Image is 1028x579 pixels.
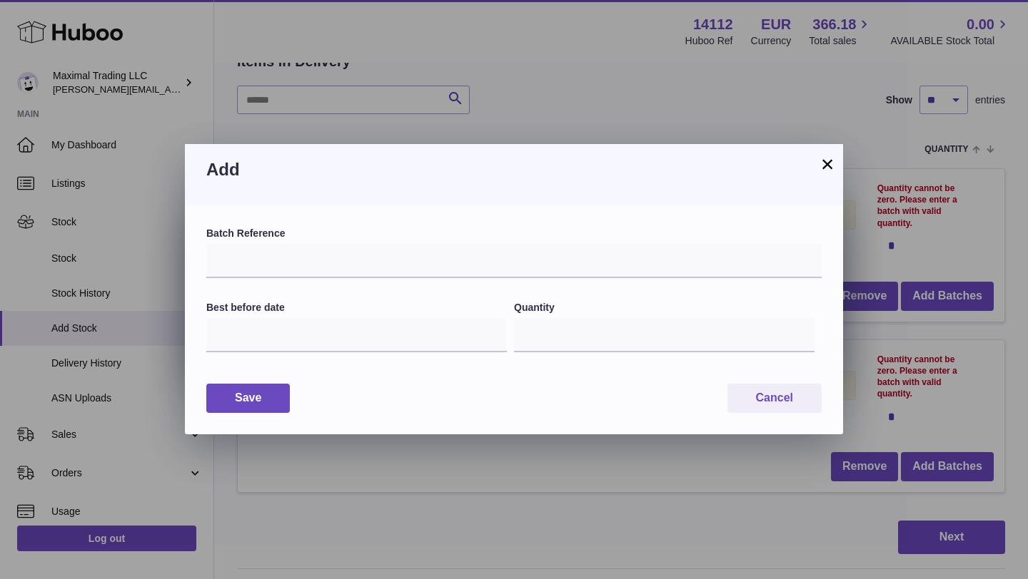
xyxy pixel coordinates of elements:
[40,23,70,34] div: v 4.0.25
[23,23,34,34] img: logo_orange.svg
[54,84,128,93] div: Domain Overview
[158,84,241,93] div: Keywords by Traffic
[39,83,50,94] img: tab_domain_overview_orange.svg
[819,155,836,173] button: ×
[142,83,153,94] img: tab_keywords_by_traffic_grey.svg
[206,384,290,413] button: Save
[206,301,507,314] label: Best before date
[23,37,34,48] img: website_grey.svg
[727,384,822,413] button: Cancel
[206,158,822,181] h3: Add
[206,227,822,240] label: Batch Reference
[37,37,157,48] div: Domain: [DOMAIN_NAME]
[514,301,815,314] label: Quantity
